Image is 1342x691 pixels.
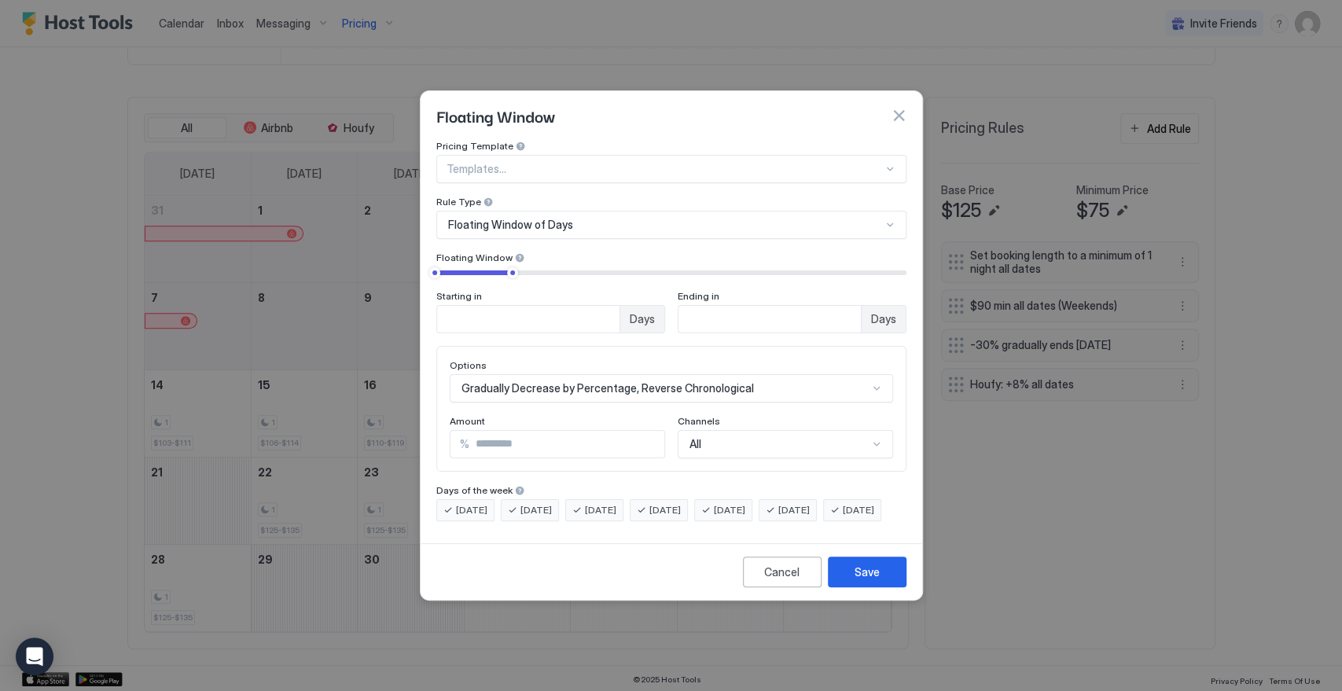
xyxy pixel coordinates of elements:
button: Cancel [743,557,822,587]
span: Days of the week [436,484,513,496]
input: Input Field [469,431,664,458]
input: Input Field [678,306,861,333]
div: Save [855,564,880,580]
span: Floating Window [436,252,513,263]
span: Floating Window of Days [448,218,573,232]
span: Gradually Decrease by Percentage, Reverse Chronological [461,381,754,395]
span: [DATE] [520,503,552,517]
span: All [689,437,701,451]
span: [DATE] [456,503,487,517]
span: % [460,437,469,451]
span: Days [630,312,655,326]
span: [DATE] [649,503,681,517]
span: Options [450,359,487,371]
span: Rule Type [436,196,481,208]
span: Channels [678,415,720,427]
span: Pricing Template [436,140,513,152]
span: Ending in [678,290,719,302]
button: Save [828,557,906,587]
span: Floating Window [436,104,555,127]
span: [DATE] [778,503,810,517]
input: Input Field [437,306,620,333]
div: Open Intercom Messenger [16,638,53,675]
span: [DATE] [714,503,745,517]
span: Amount [450,415,485,427]
span: Days [871,312,896,326]
div: Cancel [764,564,800,580]
span: [DATE] [843,503,874,517]
span: [DATE] [585,503,616,517]
span: Starting in [436,290,482,302]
